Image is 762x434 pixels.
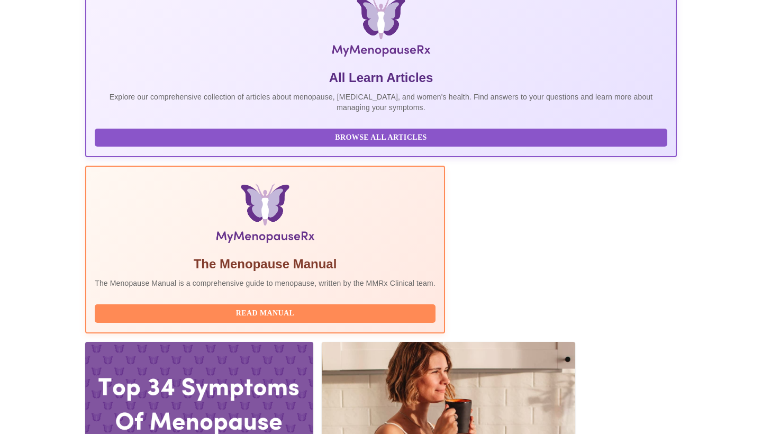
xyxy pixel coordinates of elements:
a: Read Manual [95,308,438,317]
p: The Menopause Manual is a comprehensive guide to menopause, written by the MMRx Clinical team. [95,278,436,288]
h5: The Menopause Manual [95,256,436,273]
button: Browse All Articles [95,129,667,147]
span: Browse All Articles [105,131,657,144]
h5: All Learn Articles [95,69,667,86]
p: Explore our comprehensive collection of articles about menopause, [MEDICAL_DATA], and women's hea... [95,92,667,113]
img: Menopause Manual [149,184,381,247]
button: Read Manual [95,304,436,323]
a: Browse All Articles [95,132,670,141]
span: Read Manual [105,307,425,320]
